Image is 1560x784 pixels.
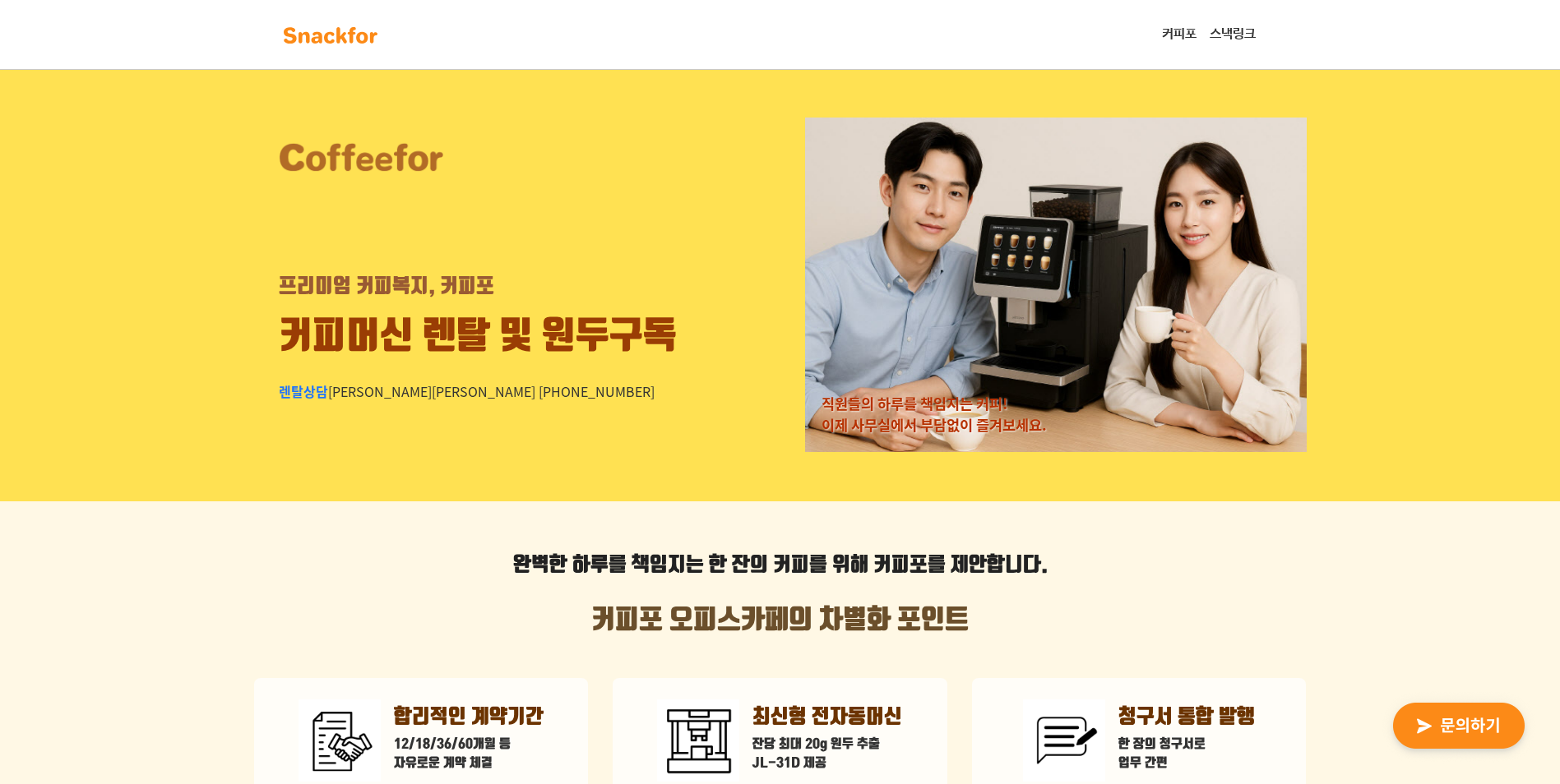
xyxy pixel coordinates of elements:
[805,118,1307,452] img: 렌탈 모델 사진
[752,703,902,732] p: 최신형 전자동머신
[1118,736,1255,773] p: 한 장의 청구서로 업무 간편
[1118,703,1255,732] p: 청구서 통합 발행
[394,703,544,732] p: 합리적인 계약기간
[513,553,809,578] strong: 완벽한 하루를 책임지는 한 잔의 커피
[657,699,739,782] img: 전자동머신
[279,310,677,365] div: 커피머신 렌탈 및 원두구독
[254,605,1307,636] h2: 커피포 오피스카페의 차별화 포인트
[752,736,902,773] p: 잔당 최대 20g 원두 추출 JL-31D 제공
[279,381,328,401] span: 렌탈상담
[1203,18,1262,51] a: 스낵링크
[1155,18,1203,51] a: 커피포
[394,736,544,773] p: 12/18/36/60개월 등 자유로운 계약 체결
[279,381,655,401] div: [PERSON_NAME][PERSON_NAME] [PHONE_NUMBER]
[299,699,381,782] img: 계약기간
[279,22,382,48] img: background-main-color.svg
[254,551,1307,580] p: 를 위해 커피포를 제안합니다.
[822,393,1047,436] div: 직원들의 하루를 책임지는 커피! 이제 사무실에서 부담없이 즐겨보세요.
[279,141,443,173] img: 커피포 로고
[279,272,494,302] div: 프리미엄 커피복지, 커피포
[1023,699,1105,782] img: 통합청구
